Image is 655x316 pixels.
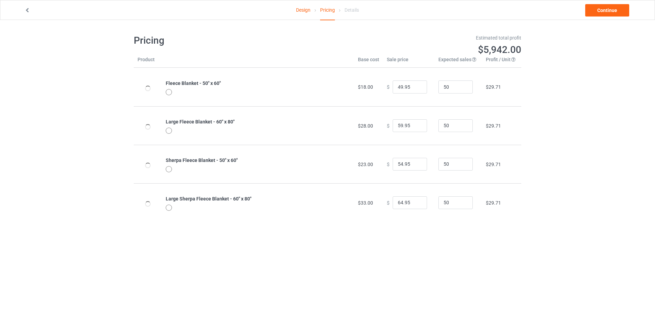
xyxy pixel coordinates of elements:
[134,34,323,47] h1: Pricing
[358,123,373,129] span: $28.00
[585,4,629,17] a: Continue
[166,157,238,163] b: Sherpa Fleece Blanket - 50" x 60"
[166,119,234,124] b: Large Fleece Blanket - 60" x 80"
[387,84,390,90] span: $
[166,196,251,201] b: Large Sherpa Fleece Blanket - 60" x 80"
[387,123,390,128] span: $
[486,123,501,129] span: $29.71
[435,56,482,68] th: Expected sales
[332,34,522,41] div: Estimated total profit
[482,56,521,68] th: Profit / Unit
[296,0,310,20] a: Design
[134,56,162,68] th: Product
[166,80,221,86] b: Fleece Blanket - 50" x 60"
[486,200,501,206] span: $29.71
[345,0,359,20] div: Details
[354,56,383,68] th: Base cost
[320,0,335,20] div: Pricing
[486,162,501,167] span: $29.71
[358,200,373,206] span: $33.00
[387,200,390,205] span: $
[486,84,501,90] span: $29.71
[478,44,521,55] span: $5,942.00
[387,161,390,167] span: $
[358,84,373,90] span: $18.00
[383,56,435,68] th: Sale price
[358,162,373,167] span: $23.00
